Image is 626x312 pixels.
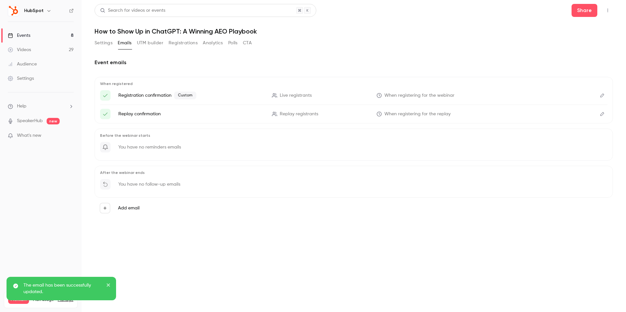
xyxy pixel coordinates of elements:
span: Help [17,103,26,110]
div: Search for videos or events [100,7,165,14]
button: Edit [597,109,607,119]
p: When registered [100,81,607,86]
p: Registration confirmation [118,92,264,99]
label: Add email [118,205,140,211]
iframe: Noticeable Trigger [66,133,74,139]
button: close [106,282,111,290]
p: Replay confirmation [118,111,264,117]
li: help-dropdown-opener [8,103,74,110]
p: The email has been successfully updated. [23,282,102,295]
button: Registrations [169,38,198,48]
span: What's new [17,132,41,139]
div: Audience [8,61,37,67]
span: When registering for the webinar [384,92,455,99]
div: Videos [8,47,31,53]
li: Here's your access link to {{ event_name }}! [100,109,607,119]
button: Emails [118,38,131,48]
a: SpeakerHub [17,118,43,124]
span: new [47,118,60,124]
span: When registering for the replay [384,111,451,118]
button: Edit [597,90,607,101]
h6: HubSpot [24,7,44,14]
span: Replay registrants [280,111,318,118]
button: UTM builder [137,38,163,48]
div: Settings [8,75,34,82]
div: Events [8,32,30,39]
button: Share [572,4,597,17]
h2: Event emails [95,59,613,66]
button: Settings [95,38,112,48]
li: Here's your access link to {{ event_name }}! [100,90,607,101]
img: HubSpot [8,6,19,16]
button: Polls [228,38,238,48]
p: Before the webinar starts [100,133,607,138]
p: You have no follow-up emails [118,181,180,188]
span: Live registrants [280,92,312,99]
h1: How to Show Up in ChatGPT: A Winning AEO Playbook [95,27,613,35]
span: Custom [174,92,196,99]
p: After the webinar ends [100,170,607,175]
button: Analytics [203,38,223,48]
p: You have no reminders emails [118,144,181,150]
button: CTA [243,38,252,48]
